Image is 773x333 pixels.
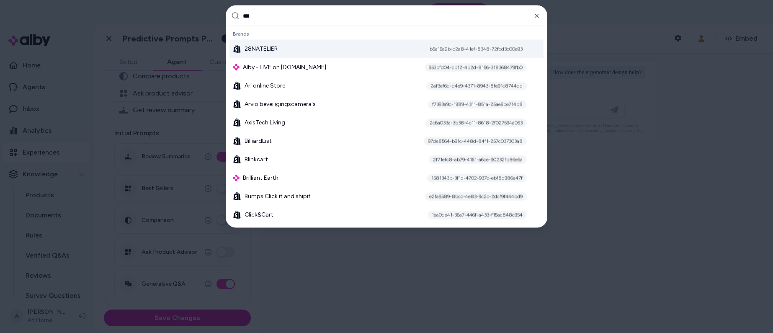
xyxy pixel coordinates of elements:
[245,155,268,164] span: Blinkcart
[245,45,278,53] span: 28NATELIER
[229,28,544,40] div: Brands
[245,192,311,201] span: Bumps Click it and shipit
[428,100,527,108] div: f7393a9c-1989-4311-851a-25ae9be714b8
[426,82,527,90] div: 2af3ef6d-d4e9-4371-8943-8fe91c8744dd
[427,174,527,182] div: 1581343b-3f1d-4702-937c-ebf8d986a47f
[233,175,240,181] img: alby Logo
[425,45,527,53] div: b5a16a2b-c2a8-41ef-8348-72fcd3c00e93
[425,63,527,72] div: 953bfd04-cb12-4b2d-8166-318368479fb0
[245,211,273,219] span: Click&Cart
[425,119,527,127] div: 2c6a033a-3b38-4c11-8618-2f027594a053
[226,26,547,227] div: Suggestions
[245,119,285,127] span: AxisTech Living
[233,64,240,71] img: alby Logo
[245,137,272,145] span: BilliardList
[425,192,527,201] div: e2fa9589-8bcc-4e83-9c2c-2dcf9f444bd9
[245,82,285,90] span: Ari online Store
[245,100,316,108] span: Arvio beveiligingscamera's
[429,155,527,164] div: 2f71efc8-ab79-4161-a6ce-90232fb86e6a
[424,137,527,145] div: 97de8564-b91c-448d-84f1-257c037303a8
[243,63,326,72] span: Alby - LIVE on [DOMAIN_NAME]
[428,211,527,219] div: 1ea0de41-36a7-446f-a433-f15ac848c954
[243,174,278,182] span: Brilliant Earth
